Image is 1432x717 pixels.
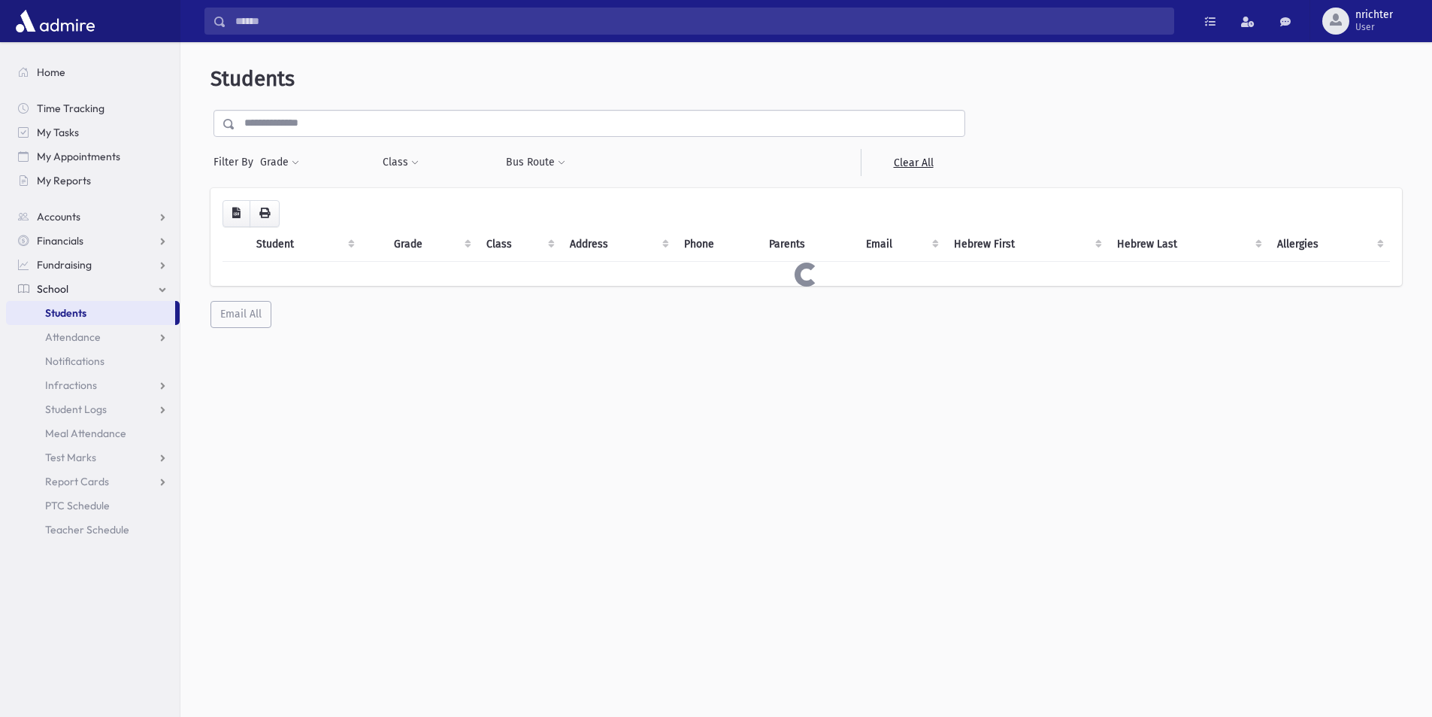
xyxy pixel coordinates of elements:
span: Student Logs [45,403,107,416]
a: Infractions [6,373,180,397]
a: Accounts [6,205,180,229]
button: CSV [223,200,250,227]
button: Class [382,149,419,176]
th: Address [561,227,675,262]
a: Fundraising [6,253,180,277]
span: Students [210,66,295,91]
span: Fundraising [37,258,92,272]
span: My Reports [37,174,91,187]
th: Class [477,227,562,262]
th: Email [857,227,945,262]
th: Hebrew Last [1108,227,1269,262]
th: Phone [675,227,760,262]
a: My Tasks [6,120,180,144]
span: Home [37,65,65,79]
span: PTC Schedule [45,499,110,512]
a: Students [6,301,175,325]
span: Test Marks [45,451,96,464]
a: Report Cards [6,469,180,494]
span: My Tasks [37,126,79,139]
a: Teacher Schedule [6,518,180,542]
span: Infractions [45,378,97,392]
a: Clear All [861,149,965,176]
span: Accounts [37,210,80,223]
a: My Appointments [6,144,180,169]
span: Time Tracking [37,102,104,115]
button: Print [250,200,280,227]
span: Teacher Schedule [45,523,129,536]
span: Students [45,306,86,320]
button: Email All [210,301,271,328]
a: Test Marks [6,445,180,469]
span: My Appointments [37,150,120,163]
button: Grade [259,149,300,176]
a: School [6,277,180,301]
a: Time Tracking [6,96,180,120]
a: Meal Attendance [6,421,180,445]
button: Bus Route [505,149,566,176]
span: Notifications [45,354,104,368]
th: Allergies [1268,227,1390,262]
img: AdmirePro [12,6,98,36]
span: User [1355,21,1393,33]
th: Student [247,227,361,262]
input: Search [226,8,1173,35]
span: Attendance [45,330,101,344]
span: Filter By [213,154,259,170]
a: My Reports [6,169,180,193]
span: Financials [37,234,83,248]
a: Attendance [6,325,180,349]
span: School [37,282,68,296]
span: nrichter [1355,9,1393,21]
a: Financials [6,229,180,253]
a: Home [6,60,180,84]
th: Grade [385,227,477,262]
a: Notifications [6,349,180,373]
span: Meal Attendance [45,427,126,440]
a: PTC Schedule [6,494,180,518]
th: Parents [760,227,857,262]
span: Report Cards [45,475,109,488]
a: Student Logs [6,397,180,421]
th: Hebrew First [945,227,1107,262]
